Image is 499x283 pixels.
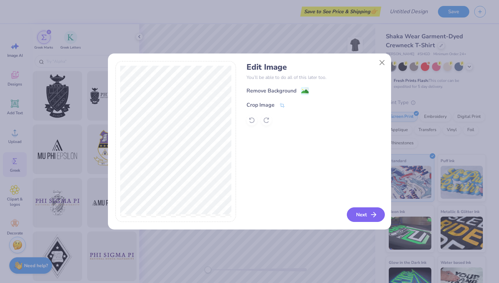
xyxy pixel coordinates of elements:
[247,62,383,72] h4: Edit Image
[247,87,296,95] div: Remove Background
[376,56,388,69] button: Close
[247,101,275,109] div: Crop Image
[247,74,383,81] p: You’ll be able to do all of this later too.
[347,207,385,222] button: Next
